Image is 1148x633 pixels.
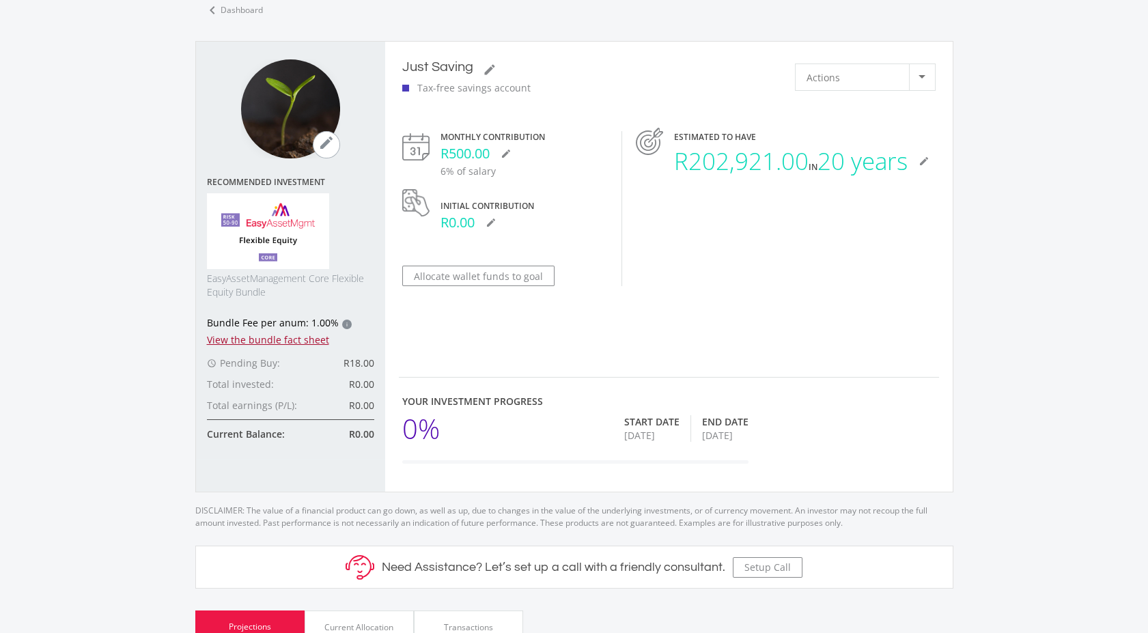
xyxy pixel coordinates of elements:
[307,356,374,370] div: R18.00
[733,557,802,578] button: Setup Call
[207,272,374,299] span: EasyAssetManagement Core Flexible Equity Bundle
[913,151,935,171] button: mode_edit
[674,131,936,143] div: ESTIMATED TO HAVE
[402,394,748,408] div: Your Investment Progress
[483,63,496,76] i: mode_edit
[402,59,473,75] p: Just Saving
[624,415,680,429] div: Start Date
[207,377,307,391] div: Total invested:
[207,178,374,187] span: Recommended Investment
[313,131,340,158] button: mode_edit
[809,161,817,173] span: in
[195,492,953,529] p: DISCLAIMER: The value of a financial product can go down, as well as up, due to changes in the va...
[204,2,221,18] i: chevron_left
[307,427,374,441] div: R0.00
[636,128,663,155] img: target-icon.svg
[229,621,271,633] div: Projections
[207,315,374,333] div: Bundle Fee per anum: 1.00%
[207,358,216,368] i: access_time
[674,143,908,179] div: R202,921.00 20 years
[307,398,374,412] div: R0.00
[440,131,608,143] div: Monthly Contribution
[402,408,440,449] div: 0%
[486,217,496,228] i: mode_edit
[382,560,725,575] h5: Need Assistance? Let’s set up a call with a friendly consultant.
[624,429,680,442] div: [DATE]
[402,266,555,286] button: Allocate wallet funds to goal
[402,189,430,216] img: lumpsum-icon.png
[207,356,307,370] div: Pending Buy:
[495,143,517,164] button: mode_edit
[440,143,608,164] div: R500.00
[440,200,608,212] div: Initial Contribution
[402,81,531,95] div: Tax-free savings account
[702,429,748,442] div: [DATE]
[207,333,329,346] a: View the bundle fact sheet
[342,320,352,329] div: i
[318,135,335,151] i: mode_edit
[501,148,512,159] i: mode_edit
[402,133,430,160] img: calendar-icon.svg
[479,59,501,80] button: mode_edit
[480,212,502,233] button: mode_edit
[440,164,608,178] p: 6% of salary
[207,427,307,441] div: Current Balance:
[207,398,307,412] div: Total earnings (P/L):
[807,64,840,90] span: Actions
[307,377,374,391] div: R0.00
[440,212,608,233] div: R0.00
[919,156,929,167] i: mode_edit
[207,193,330,270] img: EMPBundle_CEquity.png
[702,415,748,429] div: End Date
